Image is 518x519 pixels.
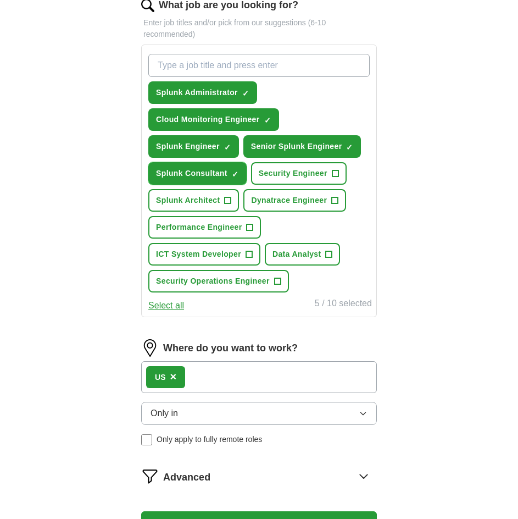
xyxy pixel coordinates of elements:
[170,371,177,383] span: ×
[170,369,177,385] button: ×
[148,108,279,131] button: Cloud Monitoring Engineer✓
[251,141,342,152] span: Senior Splunk Engineer
[141,402,377,425] button: Only in
[141,339,159,357] img: location.png
[156,141,220,152] span: Splunk Engineer
[148,81,257,104] button: Splunk Administrator✓
[243,135,361,158] button: Senior Splunk Engineer✓
[156,168,227,179] span: Splunk Consultant
[148,216,261,239] button: Performance Engineer
[157,434,262,445] span: Only apply to fully remote roles
[156,87,238,98] span: Splunk Administrator
[346,143,353,152] span: ✓
[148,243,260,266] button: ICT System Developer
[148,299,184,312] button: Select all
[163,341,298,356] label: Where do you want to work?
[155,372,165,383] div: US
[264,116,271,125] span: ✓
[141,434,152,445] input: Only apply to fully remote roles
[148,162,247,185] button: Splunk Consultant✓
[148,270,289,292] button: Security Operations Engineer
[259,168,327,179] span: Security Engineer
[315,297,372,312] div: 5 / 10 selected
[232,170,238,179] span: ✓
[148,135,239,158] button: Splunk Engineer✓
[265,243,341,266] button: Data Analyst
[163,470,210,485] span: Advanced
[251,162,347,185] button: Security Engineer
[141,467,159,485] img: filter
[156,222,242,233] span: Performance Engineer
[242,89,249,98] span: ✓
[272,249,321,260] span: Data Analyst
[251,195,327,206] span: Dynatrace Engineer
[224,143,231,152] span: ✓
[156,275,270,287] span: Security Operations Engineer
[156,249,241,260] span: ICT System Developer
[156,195,220,206] span: Splunk Architect
[148,189,239,212] button: Splunk Architect
[141,17,377,40] p: Enter job titles and/or pick from our suggestions (6-10 recommended)
[148,54,370,77] input: Type a job title and press enter
[151,407,178,420] span: Only in
[156,114,259,125] span: Cloud Monitoring Engineer
[243,189,346,212] button: Dynatrace Engineer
